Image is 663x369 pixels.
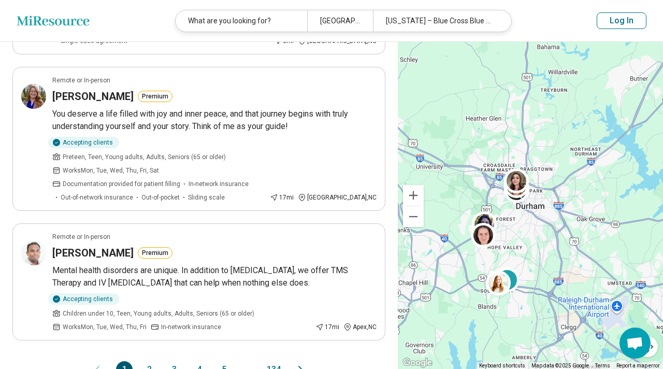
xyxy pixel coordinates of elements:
button: Premium [138,91,172,102]
p: Mental health disorders are unique. In addition to [MEDICAL_DATA], we offer TMS Therapy and IV [M... [52,264,377,289]
p: Remote or In-person [52,76,110,85]
span: In-network insurance [189,179,249,189]
div: Accepting clients [48,137,119,148]
span: Works Mon, Tue, Wed, Thu, Fri, Sat [63,166,159,175]
div: What are you looking for? [176,10,307,32]
p: Remote or In-person [52,232,110,242]
button: Log In [597,12,646,29]
div: [US_STATE] – Blue Cross Blue Shield [373,10,505,32]
div: Open chat [619,328,651,359]
h3: [PERSON_NAME] [52,246,134,260]
div: [GEOGRAPHIC_DATA] , NC [298,193,377,202]
button: Premium [138,247,172,259]
button: Zoom out [403,206,424,227]
span: Out-of-pocket [141,193,180,202]
h3: [PERSON_NAME] [52,89,134,104]
button: Zoom in [403,185,424,206]
span: Out-of-network insurance [61,193,133,202]
span: In-network insurance [161,322,221,332]
span: Preteen, Teen, Young adults, Adults, Seniors (65 or older) [63,152,226,162]
div: 2 [495,267,520,292]
p: You deserve a life filled with joy and inner peace, and that journey begins with truly understand... [52,108,377,133]
a: Terms (opens in new tab) [595,363,610,368]
span: Map data ©2025 Google [531,363,589,368]
div: [GEOGRAPHIC_DATA], [GEOGRAPHIC_DATA] [307,10,373,32]
div: Apex , NC [343,322,377,332]
div: Accepting clients [48,293,119,305]
a: Report a map error [616,363,660,368]
span: Documentation provided for patient filling [63,179,180,189]
div: 17 mi [270,193,294,202]
span: Works Mon, Tue, Wed, Thu, Fri [63,322,147,332]
span: Sliding scale [188,193,225,202]
div: 17 mi [315,322,339,332]
span: Children under 10, Teen, Young adults, Adults, Seniors (65 or older) [63,309,254,318]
